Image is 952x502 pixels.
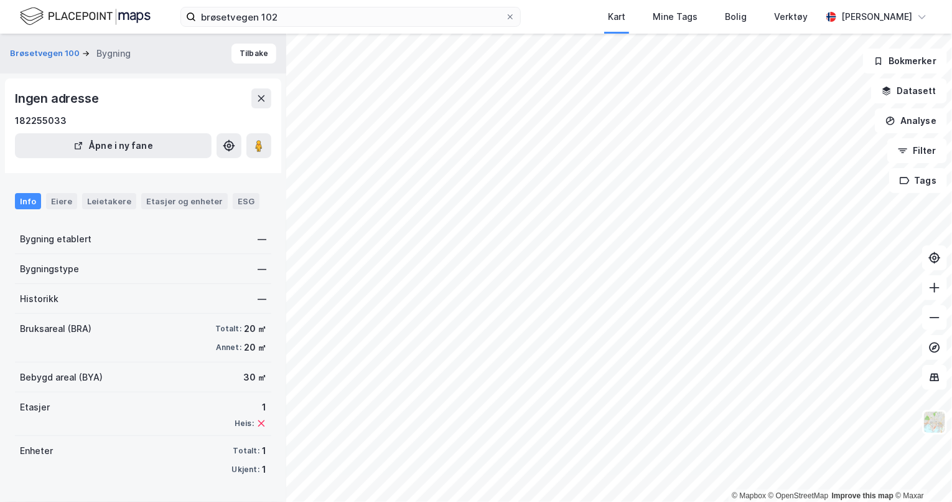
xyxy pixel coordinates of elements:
button: Tilbake [231,44,276,64]
div: Heis: [235,419,254,429]
div: 1 [262,462,266,477]
div: Bebygd areal (BYA) [20,370,103,385]
img: Z [923,410,946,434]
div: Ukjent: [232,465,259,475]
div: Bolig [725,9,747,24]
div: Etasjer og enheter [146,196,223,207]
div: Eiere [46,193,77,209]
div: 1 [262,443,266,458]
a: OpenStreetMap [768,491,829,500]
div: Totalt: [215,324,241,334]
button: Åpne i ny fane [15,133,212,158]
div: Bygning [96,46,131,61]
div: Ingen adresse [15,88,101,108]
div: Bygningstype [20,262,79,277]
div: Bygning etablert [20,232,91,247]
div: Info [15,193,41,209]
div: — [258,262,266,277]
button: Datasett [871,78,947,103]
div: 30 ㎡ [243,370,266,385]
div: 182255033 [15,113,67,128]
div: — [258,291,266,306]
div: [PERSON_NAME] [841,9,912,24]
div: 20 ㎡ [244,340,266,355]
a: Mapbox [732,491,766,500]
div: ESG [233,193,259,209]
iframe: Chat Widget [890,442,952,502]
div: Bruksareal (BRA) [20,321,91,336]
a: Improve this map [832,491,894,500]
div: Kart [608,9,625,24]
div: Historikk [20,291,58,306]
div: Etasjer [20,400,50,415]
button: Tags [889,168,947,193]
div: Totalt: [233,446,259,456]
div: Verktøy [774,9,808,24]
button: Analyse [875,108,947,133]
div: 1 [235,400,266,415]
div: Annet: [216,343,241,353]
div: — [258,232,266,247]
div: Leietakere [82,193,136,209]
input: Søk på adresse, matrikkel, gårdeiere, leietakere eller personer [196,7,505,26]
div: Mine Tags [653,9,698,24]
div: 20 ㎡ [244,321,266,336]
div: Enheter [20,443,53,458]
button: Brøsetvegen 100 [10,47,82,60]
img: logo.f888ab2527a4732fd821a326f86c7f29.svg [20,6,151,27]
button: Filter [887,138,947,163]
button: Bokmerker [863,49,947,73]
